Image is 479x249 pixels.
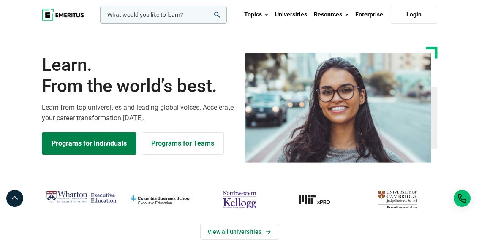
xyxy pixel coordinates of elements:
[283,188,354,211] a: MIT-xPRO
[42,132,136,155] a: Explore Programs
[200,224,279,240] a: View Universities
[142,132,224,155] a: Explore for Business
[204,188,275,211] img: northwestern-kellogg
[46,188,117,206] img: Wharton Executive Education
[42,54,234,97] h1: Learn.
[245,53,431,163] img: Learn from the world's best
[42,102,234,124] p: Learn from top universities and leading global voices. Accelerate your career transformation [DATE].
[100,6,227,24] input: woocommerce-product-search-field-0
[125,188,196,211] img: columbia-business-school
[391,6,437,24] a: Login
[362,188,433,211] img: cambridge-judge-business-school
[42,76,234,97] span: From the world’s best.
[283,188,354,211] img: MIT xPRO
